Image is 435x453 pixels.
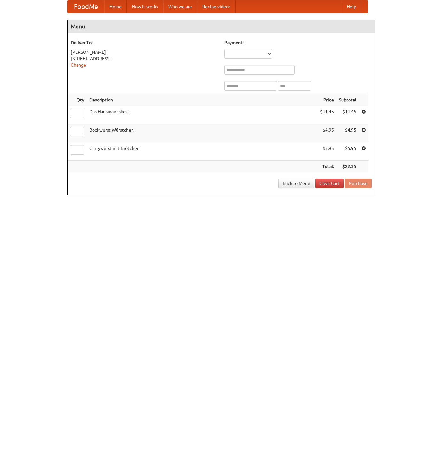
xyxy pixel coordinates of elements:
[224,39,372,46] h5: Payment:
[342,0,361,13] a: Help
[318,161,336,173] th: Total:
[336,142,359,161] td: $5.95
[68,0,104,13] a: FoodMe
[87,124,318,142] td: Bockwurst Würstchen
[278,179,314,188] a: Back to Menu
[336,161,359,173] th: $22.35
[71,39,218,46] h5: Deliver To:
[87,106,318,124] td: Das Hausmannskost
[127,0,163,13] a: How it works
[87,94,318,106] th: Description
[197,0,236,13] a: Recipe videos
[71,49,218,55] div: [PERSON_NAME]
[336,124,359,142] td: $4.95
[336,106,359,124] td: $11.45
[318,106,336,124] td: $11.45
[318,94,336,106] th: Price
[336,94,359,106] th: Subtotal
[68,20,375,33] h4: Menu
[318,124,336,142] td: $4.95
[345,179,372,188] button: Purchase
[104,0,127,13] a: Home
[71,55,218,62] div: [STREET_ADDRESS]
[318,142,336,161] td: $5.95
[315,179,344,188] a: Clear Cart
[68,94,87,106] th: Qty
[87,142,318,161] td: Currywurst mit Brötchen
[71,62,86,68] a: Change
[163,0,197,13] a: Who we are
